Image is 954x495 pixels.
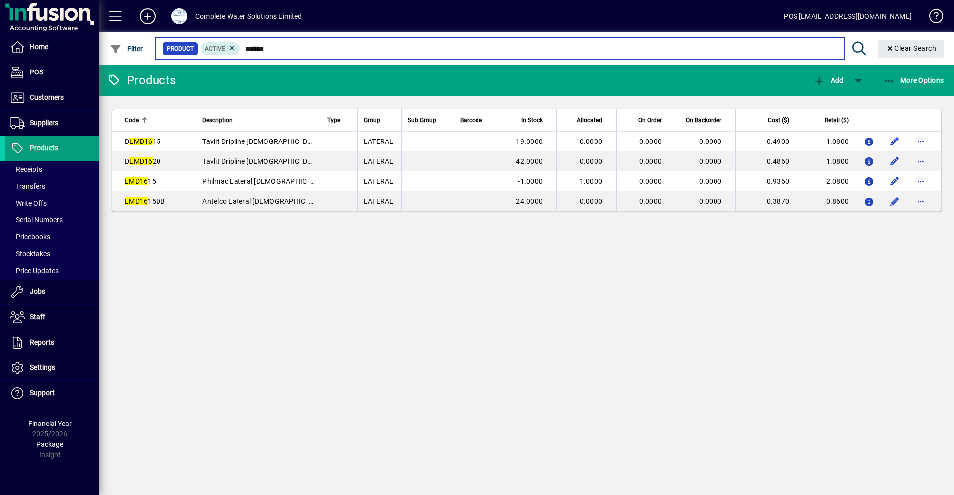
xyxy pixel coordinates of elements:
span: 0.0000 [639,157,662,165]
span: 15 [125,177,156,185]
span: 0.0000 [580,138,603,145]
a: Reports [5,330,99,355]
div: Barcode [460,115,491,126]
a: Support [5,381,99,406]
span: 1.0000 [580,177,603,185]
a: Receipts [5,161,99,178]
a: Write Offs [5,195,99,212]
button: More Options [881,71,947,89]
span: Suppliers [30,119,58,127]
td: 0.8600 [795,191,855,211]
span: Code [125,115,139,126]
span: LATERAL [364,157,394,165]
span: D 15 [125,138,160,145]
em: LMD16 [125,197,148,205]
span: Antelco Lateral [DEMOGRAPHIC_DATA] Director 16mm x 15mm BSP Double Barbed (48045) [202,197,494,205]
span: Support [30,389,55,397]
span: Tavlit Dripline [DEMOGRAPHIC_DATA] Director 16mm x 20mm BSP [202,157,412,165]
span: Add [813,76,843,84]
span: Tavlit Dripline [DEMOGRAPHIC_DATA] Director 16mm x 15mm BSP [202,138,412,145]
div: Description [202,115,315,126]
span: 19.0000 [516,138,543,145]
div: Code [125,115,165,126]
a: POS [5,60,99,85]
span: Settings [30,363,55,371]
span: Serial Numbers [10,216,63,224]
a: Customers [5,85,99,110]
button: Profile [163,7,195,25]
span: 24.0000 [516,197,543,205]
span: 0.0000 [580,157,603,165]
button: Edit [887,134,903,149]
span: Staff [30,313,45,321]
em: LMD16 [129,157,152,165]
span: 0.0000 [699,157,722,165]
td: 0.9360 [735,171,795,191]
button: Edit [887,193,903,209]
mat-chip: Activation Status: Active [201,42,240,55]
span: 0.0000 [639,138,662,145]
span: -1.0000 [518,177,543,185]
span: On Backorder [686,115,721,126]
span: Filter [110,45,143,53]
td: 1.0800 [795,132,855,151]
span: LATERAL [364,197,394,205]
div: Products [107,72,176,88]
span: 0.0000 [699,177,722,185]
a: Transfers [5,178,99,195]
div: Allocated [563,115,611,126]
span: Receipts [10,165,42,173]
button: More options [913,193,929,209]
td: 2.0800 [795,171,855,191]
span: 0.0000 [639,177,662,185]
div: On Backorder [682,115,730,126]
span: Type [327,115,340,126]
a: Knowledge Base [922,2,942,34]
a: Stocktakes [5,245,99,262]
span: Retail ($) [825,115,849,126]
span: Financial Year [28,420,72,427]
span: Write Offs [10,199,47,207]
td: 1.0800 [795,151,855,171]
span: In Stock [521,115,543,126]
span: Description [202,115,233,126]
span: Cost ($) [768,115,789,126]
span: On Order [638,115,662,126]
button: Clear [878,40,945,58]
em: LMD16 [125,177,148,185]
span: Products [30,144,58,152]
div: Group [364,115,396,126]
span: POS [30,68,43,76]
span: D 20 [125,157,160,165]
span: LATERAL [364,138,394,145]
span: 0.0000 [699,197,722,205]
span: Jobs [30,287,45,295]
span: 42.0000 [516,157,543,165]
a: Settings [5,355,99,380]
span: Allocated [577,115,602,126]
span: 0.0000 [639,197,662,205]
button: More options [913,134,929,149]
em: LMD16 [129,138,152,145]
a: Staff [5,305,99,330]
span: Transfers [10,182,45,190]
span: Reports [30,338,54,346]
span: Philmac Lateral [DEMOGRAPHIC_DATA] Director 16mm x 15mm BSP [202,177,420,185]
div: Type [327,115,351,126]
td: 0.4900 [735,132,795,151]
a: Jobs [5,280,99,304]
button: Add [811,71,846,89]
span: Group [364,115,380,126]
span: 15DB [125,197,165,205]
div: Sub Group [408,115,448,126]
span: Clear Search [886,44,937,52]
button: Add [132,7,163,25]
button: Filter [107,40,146,58]
span: Customers [30,93,64,101]
span: Barcode [460,115,482,126]
div: On Order [623,115,671,126]
div: In Stock [503,115,552,126]
span: Package [36,440,63,448]
a: Price Updates [5,262,99,279]
span: Pricebooks [10,233,50,241]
